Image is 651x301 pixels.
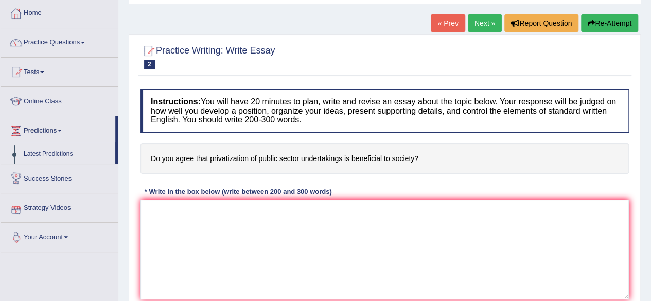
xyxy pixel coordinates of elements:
h4: Do you agree that privatization of public sector undertakings is beneficial to society? [140,143,629,174]
div: * Write in the box below (write between 200 and 300 words) [140,187,336,197]
button: Re-Attempt [581,14,638,32]
h2: Practice Writing: Write Essay [140,43,275,69]
h4: You will have 20 minutes to plan, write and revise an essay about the topic below. Your response ... [140,89,629,133]
b: Instructions: [151,97,201,106]
a: « Prev [431,14,465,32]
a: Next » [468,14,502,32]
a: Tests [1,58,118,83]
a: Strategy Videos [1,193,118,219]
a: Success Stories [1,164,118,190]
a: Predictions [1,116,115,142]
a: Online Class [1,87,118,113]
button: Report Question [504,14,578,32]
span: 2 [144,60,155,69]
a: Latest Predictions [19,145,115,164]
a: Practice Questions [1,28,118,54]
a: Your Account [1,223,118,249]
